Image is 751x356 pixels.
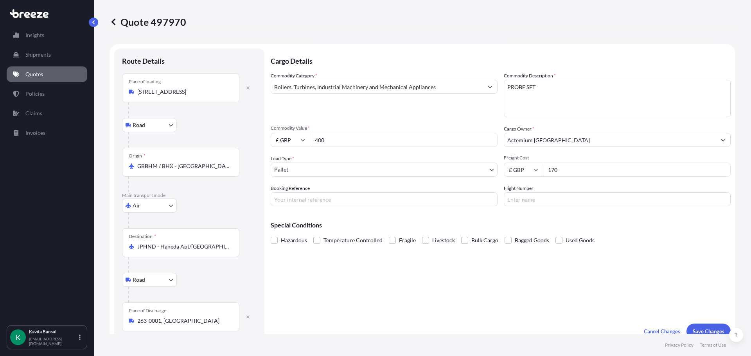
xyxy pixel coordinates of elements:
[638,324,686,339] button: Cancel Changes
[122,273,177,287] button: Select transport
[7,86,87,102] a: Policies
[471,234,498,246] span: Bulk Cargo
[271,80,483,94] input: Select a commodity type
[129,308,166,314] div: Place of Discharge
[129,233,156,240] div: Destination
[7,66,87,82] a: Quotes
[504,125,534,133] label: Cargo Owner
[693,327,724,335] p: Save Changes
[16,333,20,341] span: K
[543,163,731,177] input: Enter amount
[504,184,534,192] label: Flight Number
[7,125,87,141] a: Invoices
[137,243,230,250] input: Destination
[700,342,726,348] a: Terms of Use
[271,155,294,163] span: Load Type
[271,192,498,206] input: Your internal reference
[137,317,230,325] input: Place of Discharge
[271,48,731,72] p: Cargo Details
[271,125,498,131] span: Commodity Value
[644,327,680,335] p: Cancel Changes
[399,234,416,246] span: Fragile
[25,51,51,59] p: Shipments
[25,129,45,137] p: Invoices
[7,106,87,121] a: Claims
[25,31,44,39] p: Insights
[504,80,731,117] textarea: PROBE SET
[323,234,383,246] span: Temperature Controlled
[483,80,497,94] button: Show suggestions
[7,47,87,63] a: Shipments
[133,202,140,209] span: Air
[137,162,230,170] input: Origin
[129,79,161,85] div: Place of loading
[25,70,43,78] p: Quotes
[25,90,45,98] p: Policies
[133,276,145,284] span: Road
[129,153,146,159] div: Origin
[504,133,716,147] input: Full name
[122,192,257,199] p: Main transport mode
[25,109,42,117] p: Claims
[110,16,186,28] p: Quote 497970
[716,133,730,147] button: Show suggestions
[7,27,87,43] a: Insights
[281,234,307,246] span: Hazardous
[137,88,230,96] input: Place of loading
[665,342,694,348] a: Privacy Policy
[310,133,498,147] input: Type amount
[271,184,310,192] label: Booking Reference
[271,163,498,177] button: Pallet
[271,222,731,228] p: Special Conditions
[122,56,165,66] p: Route Details
[504,72,556,80] label: Commodity Description
[432,234,455,246] span: Livestock
[133,121,145,129] span: Road
[29,336,77,346] p: [EMAIL_ADDRESS][DOMAIN_NAME]
[686,324,731,339] button: Save Changes
[504,155,731,161] span: Freight Cost
[515,234,549,246] span: Bagged Goods
[274,166,288,174] span: Pallet
[504,192,731,206] input: Enter name
[122,118,177,132] button: Select transport
[271,72,317,80] label: Commodity Category
[566,234,595,246] span: Used Goods
[122,199,177,213] button: Select transport
[29,329,77,335] p: Kavita Bansal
